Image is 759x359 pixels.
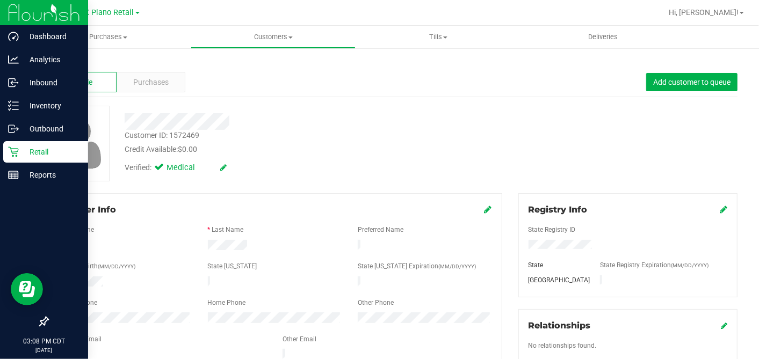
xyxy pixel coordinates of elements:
[125,162,227,174] div: Verified:
[529,341,597,350] label: No relationships found.
[62,261,135,271] label: Date of Birth
[356,32,520,42] span: Tills
[26,32,191,42] span: Purchases
[521,26,685,48] a: Deliveries
[8,100,19,111] inline-svg: Inventory
[125,144,462,155] div: Credit Available:
[283,334,316,344] label: Other Email
[8,54,19,65] inline-svg: Analytics
[521,260,592,270] div: State
[80,8,134,17] span: TX Plano Retail
[8,170,19,180] inline-svg: Reports
[19,76,83,89] p: Inbound
[19,53,83,66] p: Analytics
[191,32,355,42] span: Customers
[669,8,739,17] span: Hi, [PERSON_NAME]!
[8,77,19,88] inline-svg: Inbound
[125,130,199,141] div: Customer ID: 1572469
[212,225,244,235] label: Last Name
[529,204,588,215] span: Registry Info
[19,30,83,43] p: Dashboard
[208,298,246,307] label: Home Phone
[19,99,83,112] p: Inventory
[358,298,394,307] label: Other Phone
[574,32,632,42] span: Deliveries
[133,77,169,88] span: Purchases
[8,123,19,134] inline-svg: Outbound
[19,122,83,135] p: Outbound
[653,78,731,86] span: Add customer to queue
[19,145,83,158] p: Retail
[358,261,476,271] label: State [US_STATE] Expiration
[529,225,576,235] label: State Registry ID
[8,31,19,42] inline-svg: Dashboard
[8,146,19,157] inline-svg: Retail
[5,346,83,354] p: [DATE]
[5,336,83,346] p: 03:08 PM CDT
[11,273,43,305] iframe: Resource center
[167,162,209,174] span: Medical
[671,262,709,268] span: (MM/DD/YYYY)
[521,275,592,285] div: [GEOGRAPHIC_DATA]
[178,145,197,153] span: $0.00
[19,168,83,181] p: Reports
[438,263,476,269] span: (MM/DD/YYYY)
[646,73,738,91] button: Add customer to queue
[26,26,191,48] a: Purchases
[191,26,356,48] a: Customers
[208,261,257,271] label: State [US_STATE]
[358,225,403,235] label: Preferred Name
[600,260,709,270] label: State Registry Expiration
[98,263,135,269] span: (MM/DD/YYYY)
[356,26,521,48] a: Tills
[529,320,591,331] span: Relationships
